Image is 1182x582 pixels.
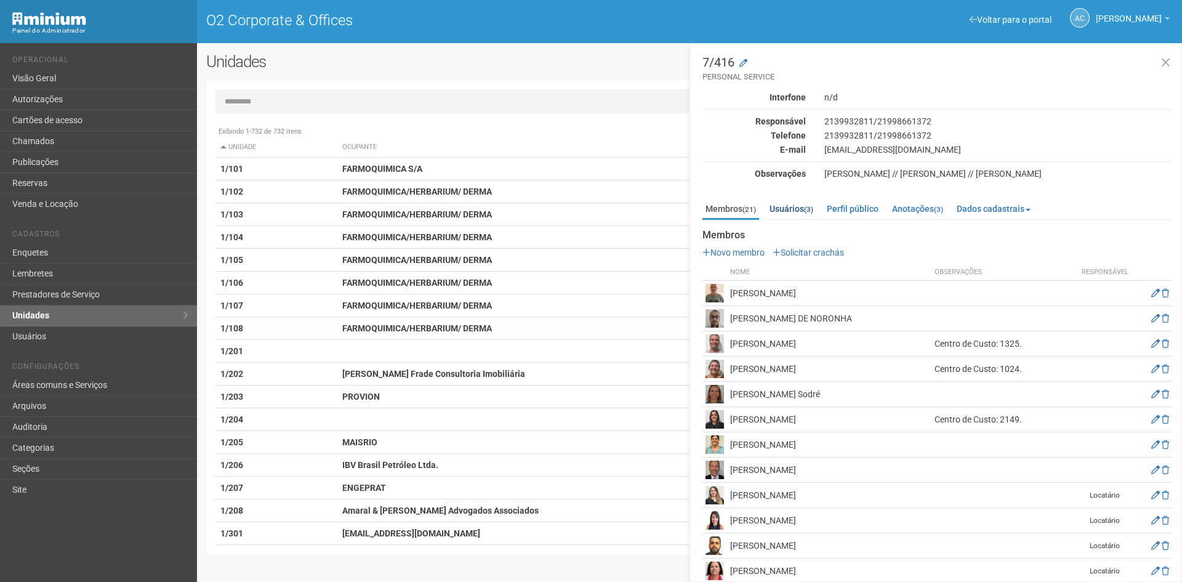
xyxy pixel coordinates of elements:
[342,323,492,333] strong: FARMOQUIMICA/HERBARIUM/ DERMA
[220,232,243,242] strong: 1/104
[727,432,931,458] td: [PERSON_NAME]
[342,437,377,447] strong: MAISRIO
[1162,339,1169,349] a: Excluir membro
[1151,288,1160,298] a: Editar membro
[12,230,188,243] li: Cadastros
[1151,541,1160,551] a: Editar membro
[206,52,598,71] h2: Unidades
[1096,2,1162,23] span: Ana Carla de Carvalho Silva
[220,483,243,493] strong: 1/207
[220,346,243,356] strong: 1/201
[1151,490,1160,500] a: Editar membro
[1096,15,1170,25] a: [PERSON_NAME]
[706,360,724,378] img: user.png
[1162,389,1169,399] a: Excluir membro
[815,130,1181,141] div: 2139932811/21998661372
[1162,465,1169,475] a: Excluir membro
[727,281,931,306] td: [PERSON_NAME]
[1151,566,1160,576] a: Editar membro
[220,209,243,219] strong: 1/103
[342,209,492,219] strong: FARMOQUIMICA/HERBARIUM/ DERMA
[12,25,188,36] div: Painel do Administrador
[727,331,931,357] td: [PERSON_NAME]
[1151,414,1160,424] a: Editar membro
[706,562,724,580] img: user.png
[342,187,492,196] strong: FARMOQUIMICA/HERBARIUM/ DERMA
[1151,440,1160,450] a: Editar membro
[889,200,946,218] a: Anotações(3)
[931,264,1074,281] th: Observações
[220,437,243,447] strong: 1/205
[1070,8,1090,28] a: AC
[727,483,931,508] td: [PERSON_NAME]
[215,137,337,158] th: Unidade: activate to sort column descending
[706,284,724,302] img: user.png
[706,435,724,454] img: user.png
[342,255,492,265] strong: FARMOQUIMICA/HERBARIUM/ DERMA
[220,323,243,333] strong: 1/108
[1162,515,1169,525] a: Excluir membro
[693,168,815,179] div: Observações
[727,264,931,281] th: Nome
[220,392,243,402] strong: 1/203
[1151,465,1160,475] a: Editar membro
[815,116,1181,127] div: 2139932811/21998661372
[727,357,931,382] td: [PERSON_NAME]
[1162,566,1169,576] a: Excluir membro
[1151,515,1160,525] a: Editar membro
[1074,483,1136,508] td: Locatário
[815,92,1181,103] div: n/d
[954,200,1034,218] a: Dados cadastrais
[742,205,756,214] small: (21)
[727,306,931,331] td: [PERSON_NAME] DE NORONHA
[739,57,747,70] a: Modificar a unidade
[693,130,815,141] div: Telefone
[220,187,243,196] strong: 1/102
[220,528,243,538] strong: 1/301
[773,248,844,257] a: Solicitar crachás
[693,116,815,127] div: Responsável
[1074,264,1136,281] th: Responsável
[342,278,492,288] strong: FARMOQUIMICA/HERBARIUM/ DERMA
[931,357,1074,382] td: Centro de Custo: 1024.
[342,392,380,402] strong: PROVION
[215,126,1164,137] div: Exibindo 1-732 de 732 itens
[706,536,724,555] img: user.png
[702,200,759,220] a: Membros(21)
[1162,490,1169,500] a: Excluir membro
[12,55,188,68] li: Operacional
[931,407,1074,432] td: Centro de Custo: 2149.
[1151,364,1160,374] a: Editar membro
[727,407,931,432] td: [PERSON_NAME]
[342,369,525,379] strong: [PERSON_NAME] Frade Consultoria Imobiliária
[702,230,1172,241] strong: Membros
[1151,313,1160,323] a: Editar membro
[220,506,243,515] strong: 1/208
[206,12,680,28] h1: O2 Corporate & Offices
[970,15,1051,25] a: Voltar para o portal
[702,56,1172,83] h3: 7/416
[934,205,943,214] small: (3)
[804,205,813,214] small: (3)
[342,483,386,493] strong: ENGEPRAT
[220,301,243,310] strong: 1/107
[342,164,422,174] strong: FARMOQUIMICA S/A
[1162,313,1169,323] a: Excluir membro
[706,334,724,353] img: user.png
[702,248,765,257] a: Novo membro
[727,458,931,483] td: [PERSON_NAME]
[220,255,243,265] strong: 1/105
[1162,414,1169,424] a: Excluir membro
[706,309,724,328] img: user.png
[1162,288,1169,298] a: Excluir membro
[766,200,816,218] a: Usuários(3)
[342,301,492,310] strong: FARMOQUIMICA/HERBARIUM/ DERMA
[342,506,539,515] strong: Amaral & [PERSON_NAME] Advogados Associados
[727,508,931,533] td: [PERSON_NAME]
[727,382,931,407] td: [PERSON_NAME] Sodré
[1151,389,1160,399] a: Editar membro
[12,12,86,25] img: Minium
[220,278,243,288] strong: 1/106
[706,410,724,429] img: user.png
[931,331,1074,357] td: Centro de Custo: 1325.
